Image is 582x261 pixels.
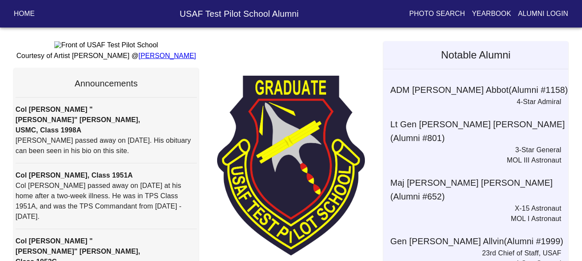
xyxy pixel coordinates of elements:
[383,41,568,69] h5: Notable Alumni
[54,41,158,49] img: Front of USAF Test Pilot School
[390,234,568,248] h6: Gen [PERSON_NAME] Allvin (Alumni # 1999 )
[383,203,561,214] p: X-15 Astronaut
[16,172,133,179] strong: Col [PERSON_NAME], Class 1951A
[383,145,561,155] p: 3-Star General
[390,83,568,97] h6: ADM [PERSON_NAME] Abbot (Alumni # 1158 )
[16,181,197,222] p: Col [PERSON_NAME] passed away on [DATE] at his home after a two-week illness. He was in TPS Class...
[16,106,140,134] strong: Col [PERSON_NAME] "[PERSON_NAME]" [PERSON_NAME], USMC, Class 1998A
[100,7,378,21] h6: USAF Test Pilot School Alumni
[383,97,561,107] p: 4-Star Admiral
[14,9,35,19] p: Home
[406,6,469,21] button: Photo Search
[518,9,569,19] p: Alumni Login
[16,77,197,90] h6: Announcements
[390,176,568,203] h6: Maj [PERSON_NAME] [PERSON_NAME] (Alumni # 652 )
[10,6,38,21] button: Home
[383,248,561,258] p: 23rd Chief of Staff, USAF
[515,6,572,21] button: Alumni Login
[472,9,511,19] p: Yearbook
[217,76,365,255] img: TPS Patch
[139,52,196,59] a: [PERSON_NAME]
[383,155,561,166] p: MOL III Astronaut
[14,51,199,61] p: Courtesy of Artist [PERSON_NAME] @
[16,135,197,156] p: [PERSON_NAME] passed away on [DATE]. His obituary can been seen in his bio on this site.
[468,6,514,21] button: Yearbook
[390,117,568,145] h6: Lt Gen [PERSON_NAME] [PERSON_NAME] (Alumni # 801 )
[383,214,561,224] p: MOL I Astronaut
[409,9,465,19] p: Photo Search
